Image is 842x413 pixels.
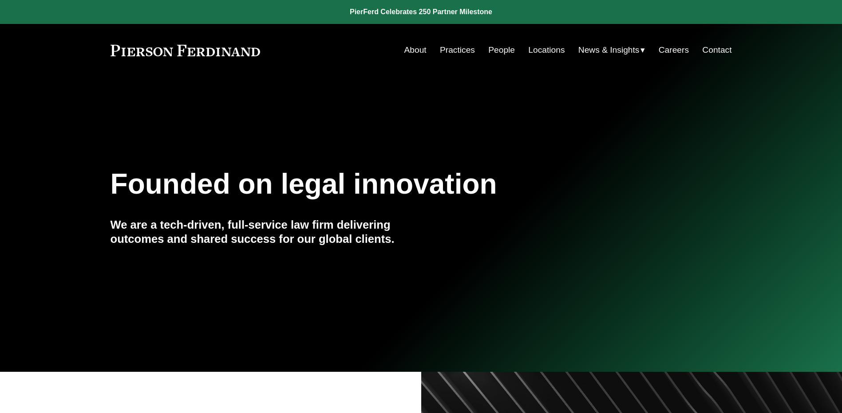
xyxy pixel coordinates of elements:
a: folder dropdown [578,42,645,58]
a: About [404,42,427,58]
a: Practices [440,42,475,58]
h4: We are a tech-driven, full-service law firm delivering outcomes and shared success for our global... [111,218,421,246]
a: Contact [702,42,731,58]
a: People [488,42,515,58]
a: Locations [528,42,565,58]
a: Careers [659,42,689,58]
span: News & Insights [578,43,640,58]
h1: Founded on legal innovation [111,168,629,200]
